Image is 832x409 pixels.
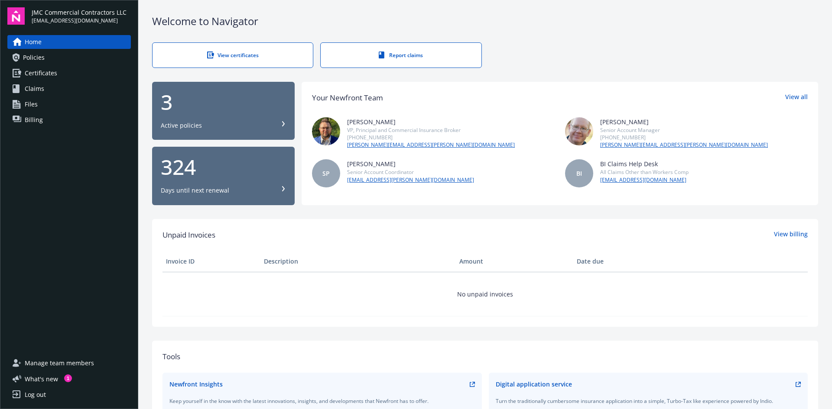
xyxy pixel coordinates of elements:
span: Policies [23,51,45,64]
div: Report claims [338,52,464,59]
div: Log out [25,388,46,402]
button: JMC Commercial Contractors LLC[EMAIL_ADDRESS][DOMAIN_NAME] [32,7,131,25]
div: VP, Principal and Commercial Insurance Broker [347,126,515,134]
div: Welcome to Navigator [152,14,818,29]
div: Your Newfront Team [312,92,383,103]
div: All Claims Other than Workers Comp [600,168,689,176]
div: Digital application service [496,380,572,389]
div: [PERSON_NAME] [347,117,515,126]
a: View all [785,92,808,103]
a: Certificates [7,66,131,80]
span: Certificates [25,66,57,80]
th: Date due [573,251,671,272]
a: Manage team members [7,356,131,370]
img: navigator-logo.svg [7,7,25,25]
img: photo [312,117,340,145]
div: [PERSON_NAME] [600,117,768,126]
div: Keep yourself in the know with the latest innovations, insights, and developments that Newfront h... [169,397,475,405]
span: JMC Commercial Contractors LLC [32,8,127,17]
span: BI [576,169,582,178]
a: Policies [7,51,131,64]
span: Unpaid Invoices [162,229,215,241]
a: Billing [7,113,131,127]
div: Senior Account Coordinator [347,168,474,176]
button: 3Active policies [152,82,295,140]
div: Tools [162,351,808,362]
button: What's new1 [7,374,72,383]
a: Report claims [320,42,481,68]
div: 1 [64,374,72,382]
a: View certificates [152,42,313,68]
a: [PERSON_NAME][EMAIL_ADDRESS][PERSON_NAME][DOMAIN_NAME] [347,141,515,149]
span: Manage team members [25,356,94,370]
th: Description [260,251,456,272]
div: [PHONE_NUMBER] [347,134,515,141]
div: 3 [161,92,286,113]
div: View certificates [170,52,296,59]
a: Home [7,35,131,49]
div: [PERSON_NAME] [347,159,474,168]
a: [PERSON_NAME][EMAIL_ADDRESS][PERSON_NAME][DOMAIN_NAME] [600,141,768,149]
span: SP [322,169,330,178]
div: 324 [161,157,286,177]
a: Files [7,97,131,111]
span: Home [25,35,42,49]
div: [PHONE_NUMBER] [600,134,768,141]
div: Days until next renewal [161,186,229,195]
a: [EMAIL_ADDRESS][PERSON_NAME][DOMAIN_NAME] [347,176,474,184]
a: View billing [774,229,808,241]
span: Billing [25,113,43,127]
th: Amount [456,251,573,272]
div: Turn the traditionally cumbersome insurance application into a simple, Turbo-Tax like experience ... [496,397,801,405]
th: Invoice ID [162,251,260,272]
span: Files [25,97,38,111]
span: What ' s new [25,374,58,383]
div: Active policies [161,121,202,130]
span: [EMAIL_ADDRESS][DOMAIN_NAME] [32,17,127,25]
img: photo [565,117,593,145]
div: Newfront Insights [169,380,223,389]
a: Claims [7,82,131,96]
div: BI Claims Help Desk [600,159,689,168]
td: No unpaid invoices [162,272,808,316]
button: 324Days until next renewal [152,147,295,205]
a: [EMAIL_ADDRESS][DOMAIN_NAME] [600,176,689,184]
span: Claims [25,82,44,96]
div: Senior Account Manager [600,126,768,134]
